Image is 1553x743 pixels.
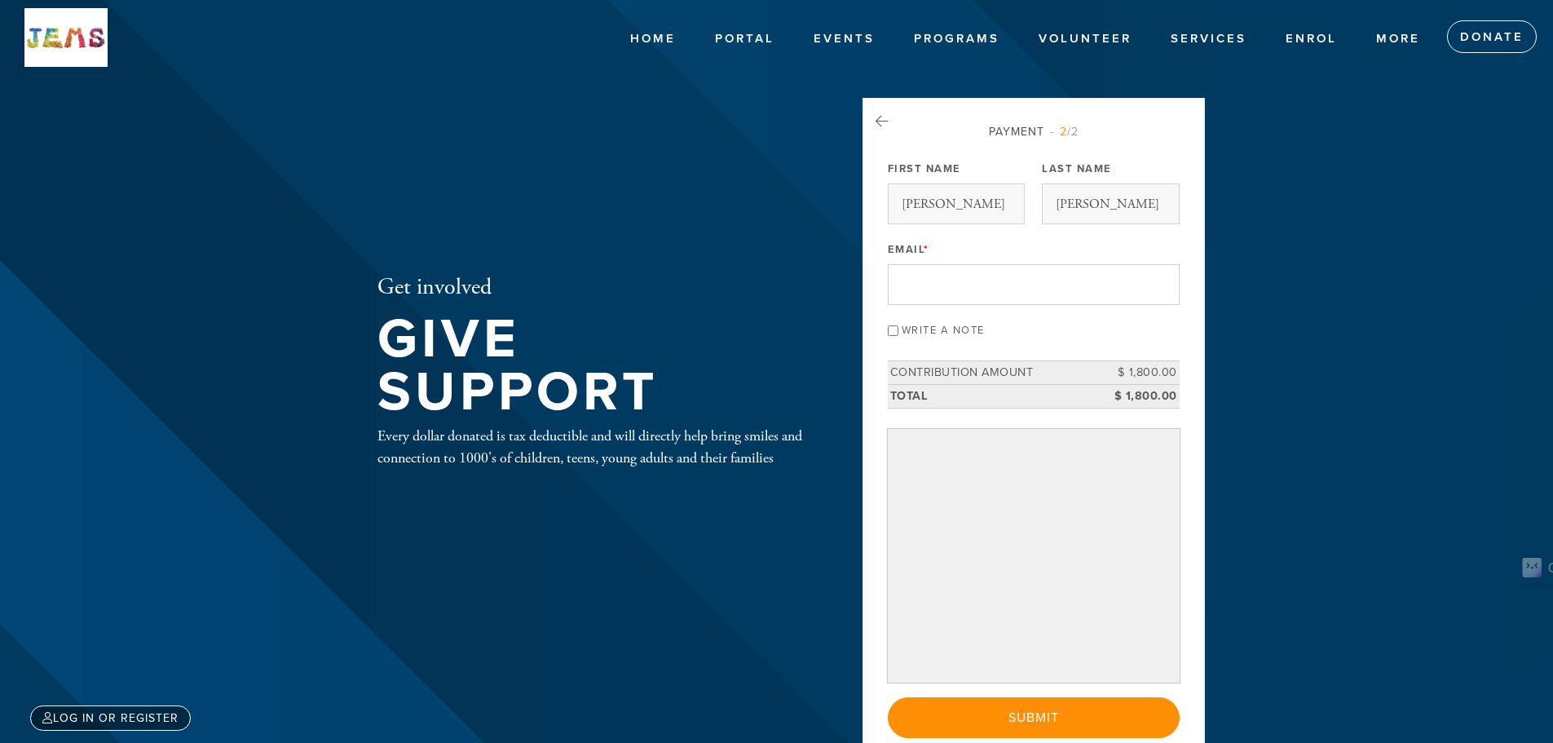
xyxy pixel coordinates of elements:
span: /2 [1050,125,1079,139]
a: More [1364,24,1432,55]
td: $ 1,800.00 [1106,384,1180,408]
a: Enrol [1273,24,1349,55]
a: Services [1158,24,1259,55]
a: Home [618,24,688,55]
a: Portal [703,24,787,55]
label: Write a note [902,324,985,337]
a: Donate [1447,20,1537,53]
div: Payment [888,123,1180,140]
td: Contribution Amount [888,361,1106,385]
div: Every dollar donated is tax deductible and will directly help bring smiles and connection to 1000... [377,425,810,469]
label: First Name [888,161,961,176]
input: Submit [888,697,1180,738]
img: New%20test.jpg [24,8,108,67]
a: Volunteer [1026,24,1144,55]
a: Events [801,24,887,55]
td: Total [888,384,1106,408]
a: Programs [902,24,1012,55]
iframe: Secure payment input frame [891,432,1176,679]
span: 2 [1060,125,1067,139]
h2: Get involved [377,274,810,302]
a: Log in or register [30,705,191,731]
label: Last Name [1042,161,1112,176]
td: $ 1,800.00 [1106,361,1180,385]
label: Email [888,242,929,257]
h1: Give Support [377,313,810,418]
span: This field is required. [924,243,929,256]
